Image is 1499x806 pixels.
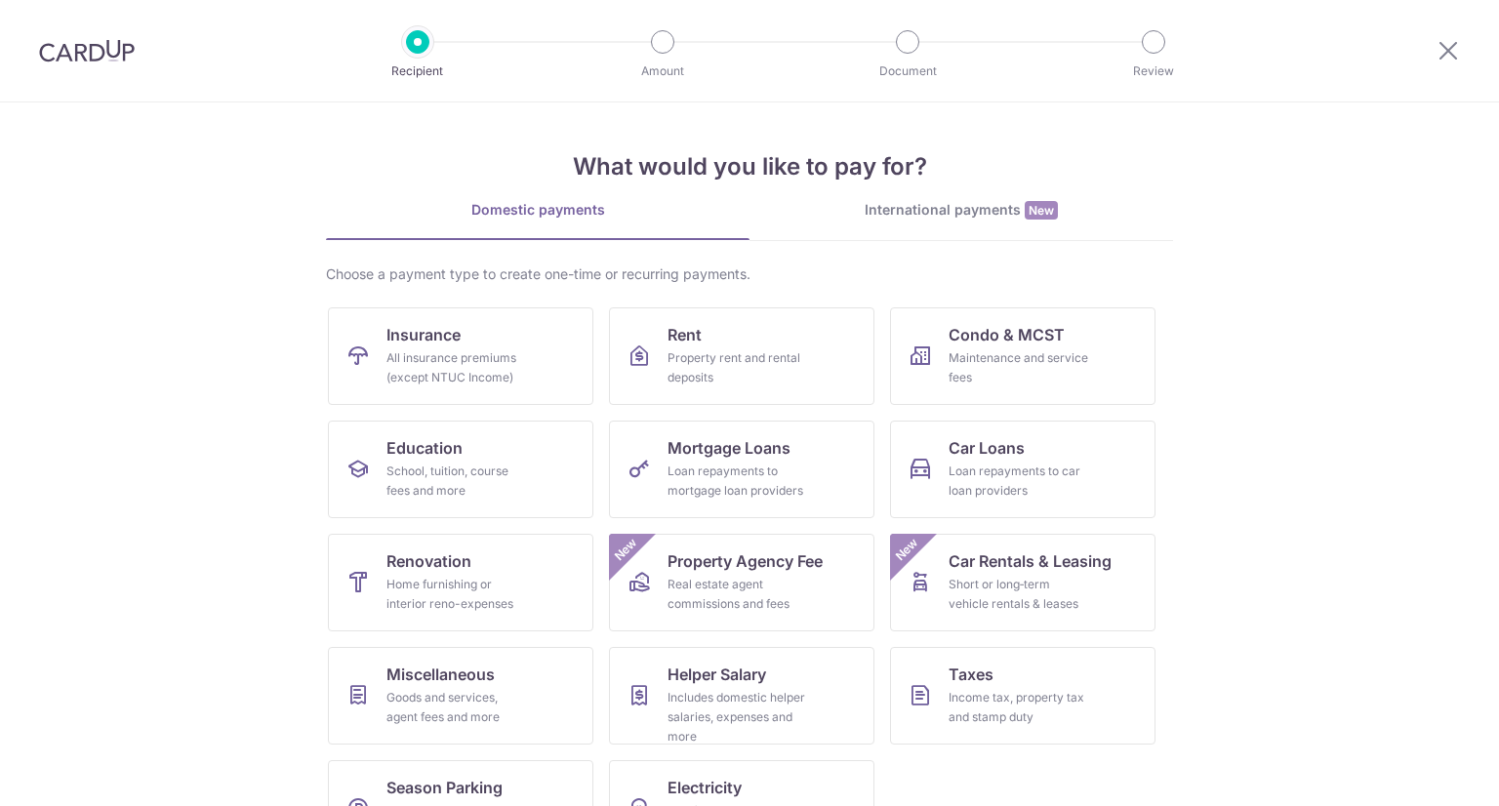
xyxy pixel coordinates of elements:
a: RenovationHome furnishing or interior reno-expenses [328,534,593,631]
span: New [1025,201,1058,220]
p: Review [1081,61,1226,81]
span: Renovation [386,549,471,573]
div: Includes domestic helper salaries, expenses and more [668,688,808,746]
div: Domestic payments [326,200,749,220]
div: Maintenance and service fees [949,348,1089,387]
div: Choose a payment type to create one-time or recurring payments. [326,264,1173,284]
span: Taxes [949,663,993,686]
a: Helper SalaryIncludes domestic helper salaries, expenses and more [609,647,874,745]
div: Goods and services, agent fees and more [386,688,527,727]
p: Amount [590,61,735,81]
div: Property rent and rental deposits [668,348,808,387]
span: Property Agency Fee [668,549,823,573]
a: InsuranceAll insurance premiums (except NTUC Income) [328,307,593,405]
a: TaxesIncome tax, property tax and stamp duty [890,647,1155,745]
a: Car Rentals & LeasingShort or long‑term vehicle rentals & leasesNew [890,534,1155,631]
div: International payments [749,200,1173,221]
a: Car LoansLoan repayments to car loan providers [890,421,1155,518]
span: Education [386,436,463,460]
div: Real estate agent commissions and fees [668,575,808,614]
a: Condo & MCSTMaintenance and service fees [890,307,1155,405]
span: Condo & MCST [949,323,1065,346]
span: Car Loans [949,436,1025,460]
span: Mortgage Loans [668,436,790,460]
h4: What would you like to pay for? [326,149,1173,184]
span: Miscellaneous [386,663,495,686]
div: Loan repayments to mortgage loan providers [668,462,808,501]
img: CardUp [39,39,135,62]
a: Mortgage LoansLoan repayments to mortgage loan providers [609,421,874,518]
span: Electricity [668,776,742,799]
span: New [891,534,923,566]
span: New [610,534,642,566]
span: Helper Salary [668,663,766,686]
a: Property Agency FeeReal estate agent commissions and feesNew [609,534,874,631]
a: RentProperty rent and rental deposits [609,307,874,405]
span: Season Parking [386,776,503,799]
span: Rent [668,323,702,346]
span: Car Rentals & Leasing [949,549,1112,573]
div: Income tax, property tax and stamp duty [949,688,1089,727]
div: Home furnishing or interior reno-expenses [386,575,527,614]
a: EducationSchool, tuition, course fees and more [328,421,593,518]
div: Short or long‑term vehicle rentals & leases [949,575,1089,614]
p: Recipient [345,61,490,81]
div: School, tuition, course fees and more [386,462,527,501]
p: Document [835,61,980,81]
div: All insurance premiums (except NTUC Income) [386,348,527,387]
span: Insurance [386,323,461,346]
a: MiscellaneousGoods and services, agent fees and more [328,647,593,745]
div: Loan repayments to car loan providers [949,462,1089,501]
